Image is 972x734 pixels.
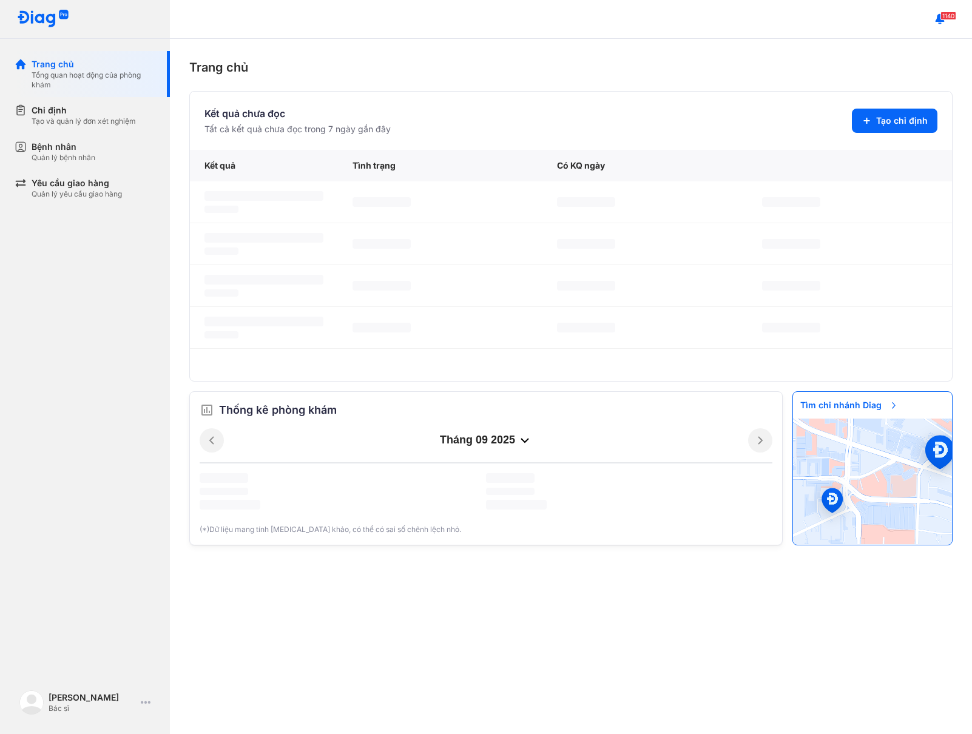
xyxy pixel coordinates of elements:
button: Tạo chỉ định [852,109,937,133]
div: Kết quả chưa đọc [204,106,391,121]
div: Tình trạng [338,150,542,181]
span: ‌ [486,473,535,483]
span: ‌ [204,289,238,297]
span: ‌ [200,488,248,495]
span: ‌ [557,197,615,207]
span: ‌ [762,281,820,291]
span: ‌ [353,281,411,291]
span: Tạo chỉ định [876,115,928,127]
div: [PERSON_NAME] [49,692,136,704]
span: ‌ [204,191,323,201]
span: ‌ [762,323,820,332]
img: logo [19,690,44,715]
div: Tạo và quản lý đơn xét nghiệm [32,116,136,126]
span: ‌ [200,473,248,483]
span: Tìm chi nhánh Diag [793,392,906,419]
div: Tổng quan hoạt động của phòng khám [32,70,155,90]
span: ‌ [557,281,615,291]
div: Trang chủ [189,58,953,76]
span: ‌ [204,275,323,285]
span: ‌ [486,500,547,510]
span: ‌ [486,488,535,495]
span: 1140 [940,12,956,20]
div: (*)Dữ liệu mang tính [MEDICAL_DATA] khảo, có thể có sai số chênh lệch nhỏ. [200,524,772,535]
div: tháng 09 2025 [224,433,748,448]
span: ‌ [204,206,238,213]
div: Có KQ ngày [542,150,747,181]
span: ‌ [762,239,820,249]
span: ‌ [353,197,411,207]
span: ‌ [204,233,323,243]
div: Bệnh nhân [32,141,95,153]
span: ‌ [204,247,238,255]
div: Yêu cầu giao hàng [32,177,122,189]
div: Quản lý yêu cầu giao hàng [32,189,122,199]
span: ‌ [353,239,411,249]
span: ‌ [204,317,323,326]
span: ‌ [762,197,820,207]
div: Bác sĩ [49,704,136,713]
div: Tất cả kết quả chưa đọc trong 7 ngày gần đây [204,123,391,135]
img: logo [17,10,69,29]
span: Thống kê phòng khám [219,402,337,419]
div: Trang chủ [32,58,155,70]
span: ‌ [204,331,238,338]
span: ‌ [557,239,615,249]
div: Quản lý bệnh nhân [32,153,95,163]
span: ‌ [353,323,411,332]
div: Chỉ định [32,104,136,116]
div: Kết quả [190,150,338,181]
span: ‌ [200,500,260,510]
img: order.5a6da16c.svg [200,403,214,417]
span: ‌ [557,323,615,332]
